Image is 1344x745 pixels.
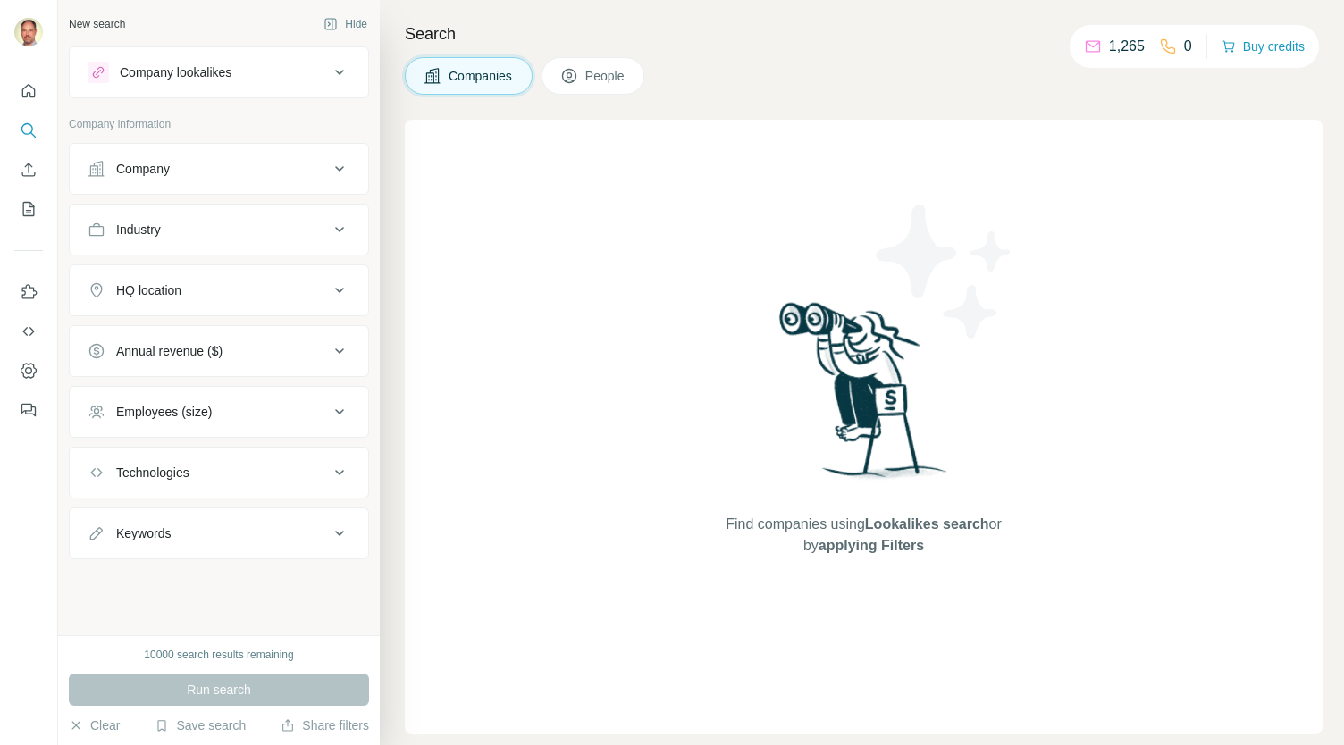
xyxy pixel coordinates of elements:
button: Hide [311,11,380,38]
span: Lookalikes search [865,516,989,532]
div: HQ location [116,281,181,299]
button: Share filters [281,716,369,734]
p: Company information [69,116,369,132]
button: Keywords [70,512,368,555]
button: Technologies [70,451,368,494]
div: New search [69,16,125,32]
button: Quick start [14,75,43,107]
h4: Search [405,21,1323,46]
img: Surfe Illustration - Woman searching with binoculars [771,297,957,497]
button: Industry [70,208,368,251]
button: HQ location [70,269,368,312]
button: My lists [14,193,43,225]
span: Find companies using or by [720,514,1006,557]
span: Companies [449,67,514,85]
p: 1,265 [1109,36,1145,57]
p: 0 [1184,36,1192,57]
div: Company [116,160,170,178]
button: Employees (size) [70,390,368,433]
div: Employees (size) [116,403,212,421]
div: 10000 search results remaining [144,647,293,663]
div: Technologies [116,464,189,481]
button: Company [70,147,368,190]
button: Use Surfe on LinkedIn [14,276,43,308]
button: Clear [69,716,120,734]
div: Company lookalikes [120,63,231,81]
img: Avatar [14,18,43,46]
button: Save search [155,716,246,734]
div: Keywords [116,524,171,542]
button: Feedback [14,394,43,426]
button: Enrich CSV [14,154,43,186]
button: Search [14,114,43,146]
span: applying Filters [819,538,924,553]
button: Dashboard [14,355,43,387]
button: Buy credits [1222,34,1305,59]
img: Surfe Illustration - Stars [864,191,1025,352]
div: Annual revenue ($) [116,342,223,360]
button: Company lookalikes [70,51,368,94]
div: Industry [116,221,161,239]
button: Use Surfe API [14,315,43,347]
span: People [585,67,626,85]
button: Annual revenue ($) [70,330,368,372]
